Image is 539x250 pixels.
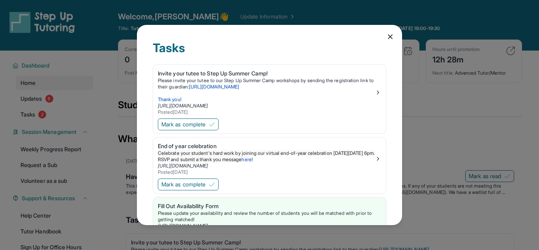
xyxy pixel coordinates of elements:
img: Mark as complete [209,121,215,128]
p: ! [158,150,375,163]
a: [URL][DOMAIN_NAME] [158,163,208,169]
p: Please invite your tutee to our Step Up Summer Camp workshops by sending the registration link to... [158,77,375,90]
a: [URL][DOMAIN_NAME] [189,84,239,90]
div: Fill Out Availability Form [158,202,381,210]
div: Please update your availability and review the number of students you will be matched with prior ... [158,210,381,223]
button: Mark as complete [158,179,219,190]
a: [URL][DOMAIN_NAME] [158,103,208,109]
span: Thank you! [158,96,182,102]
button: Mark as complete [158,118,219,130]
a: here [241,156,251,162]
span: Celebrate your student's hard work by joining our virtual end-of-year celebration [DATE][DATE] 6p... [158,150,376,162]
img: Mark as complete [209,181,215,188]
div: Invite your tutee to Step Up Summer Camp! [158,70,375,77]
div: End of year celebration [158,142,375,150]
div: Posted [DATE] [158,109,375,115]
a: End of year celebrationCelebrate your student's hard work by joining our virtual end-of-year cele... [153,137,386,177]
a: Invite your tutee to Step Up Summer Camp!Please invite your tutee to our Step Up Summer Camp work... [153,65,386,117]
span: Mark as complete [161,120,206,128]
div: Posted [DATE] [158,169,375,175]
span: Mark as complete [161,180,206,188]
a: Fill Out Availability FormPlease update your availability and review the number of students you w... [153,197,386,237]
a: [URL][DOMAIN_NAME] [158,223,208,229]
div: Tasks [153,41,386,64]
